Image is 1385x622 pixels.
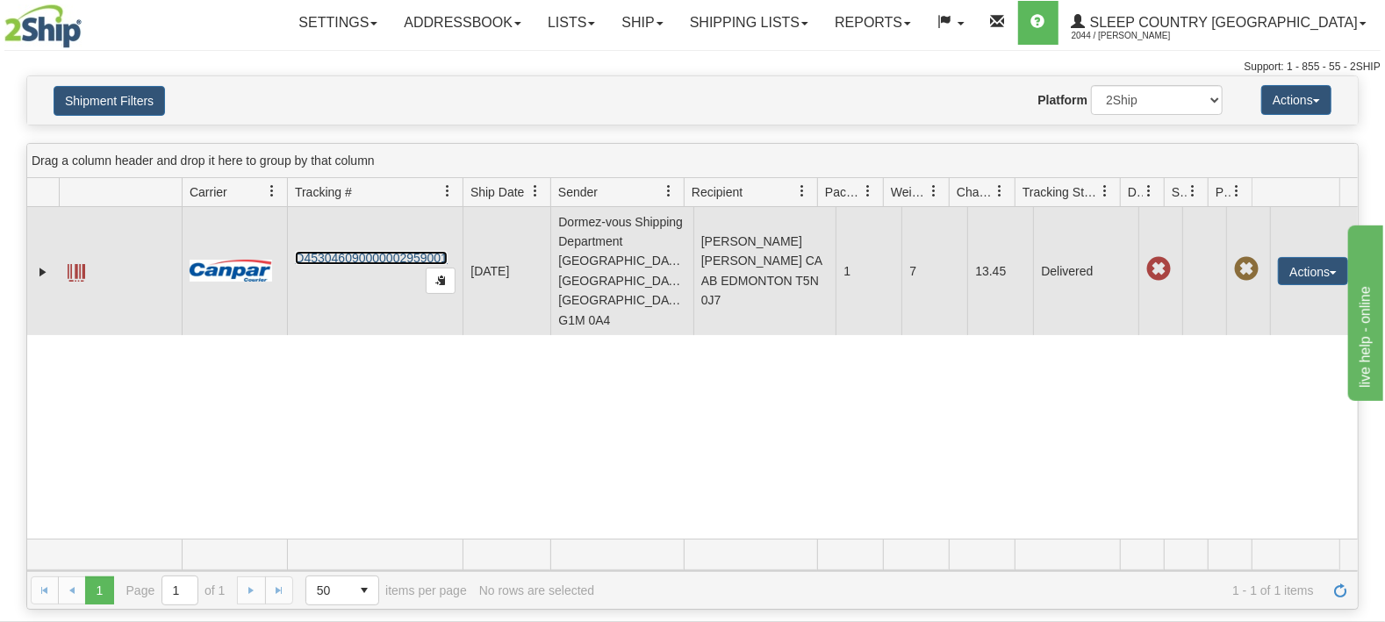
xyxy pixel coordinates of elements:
[295,183,352,201] span: Tracking #
[295,251,448,265] a: D453046090000002959001
[825,183,862,201] span: Packages
[520,176,550,206] a: Ship Date filter column settings
[1090,176,1120,206] a: Tracking Status filter column settings
[54,86,165,116] button: Shipment Filters
[350,576,378,604] span: select
[891,183,928,201] span: Weight
[426,268,456,294] button: Copy to clipboard
[463,207,550,335] td: [DATE]
[853,176,883,206] a: Packages filter column settings
[13,11,162,32] div: live help - online
[305,576,467,605] span: items per page
[1023,183,1099,201] span: Tracking Status
[677,1,822,45] a: Shipping lists
[1261,85,1331,115] button: Actions
[433,176,463,206] a: Tracking # filter column settings
[919,176,949,206] a: Weight filter column settings
[1178,176,1208,206] a: Shipment Issues filter column settings
[901,207,967,335] td: 7
[4,4,82,48] img: logo2044.jpg
[1072,27,1203,45] span: 2044 / [PERSON_NAME]
[693,207,836,335] td: [PERSON_NAME] [PERSON_NAME] CA AB EDMONTON T5N 0J7
[1128,183,1143,201] span: Delivery Status
[479,583,595,597] div: No rows are selected
[470,183,524,201] span: Ship Date
[34,263,52,281] a: Expand
[85,576,113,604] span: Page 1
[1037,91,1087,109] label: Platform
[654,176,684,206] a: Sender filter column settings
[126,576,226,605] span: Page of 1
[1033,207,1138,335] td: Delivered
[535,1,608,45] a: Lists
[836,207,901,335] td: 1
[27,144,1358,178] div: grid grouping header
[1326,576,1354,604] a: Refresh
[787,176,817,206] a: Recipient filter column settings
[285,1,391,45] a: Settings
[692,183,743,201] span: Recipient
[1172,183,1187,201] span: Shipment Issues
[1216,183,1231,201] span: Pickup Status
[4,60,1381,75] div: Support: 1 - 855 - 55 - 2SHIP
[957,183,994,201] span: Charge
[608,1,676,45] a: Ship
[967,207,1033,335] td: 13.45
[190,183,227,201] span: Carrier
[550,207,693,335] td: Dormez-vous Shipping Department [GEOGRAPHIC_DATA] [GEOGRAPHIC_DATA] [GEOGRAPHIC_DATA] G1M 0A4
[985,176,1015,206] a: Charge filter column settings
[257,176,287,206] a: Carrier filter column settings
[1086,15,1358,30] span: Sleep Country [GEOGRAPHIC_DATA]
[391,1,535,45] a: Addressbook
[1234,257,1259,282] span: Pickup Not Assigned
[305,576,379,605] span: Page sizes drop down
[1146,257,1171,282] span: Late
[317,582,340,599] span: 50
[1278,257,1348,285] button: Actions
[1134,176,1164,206] a: Delivery Status filter column settings
[822,1,924,45] a: Reports
[1222,176,1252,206] a: Pickup Status filter column settings
[190,260,272,282] img: 14 - Canpar
[68,256,85,284] a: Label
[558,183,598,201] span: Sender
[606,583,1314,597] span: 1 - 1 of 1 items
[1058,1,1380,45] a: Sleep Country [GEOGRAPHIC_DATA] 2044 / [PERSON_NAME]
[162,576,197,604] input: Page 1
[1345,221,1383,400] iframe: chat widget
